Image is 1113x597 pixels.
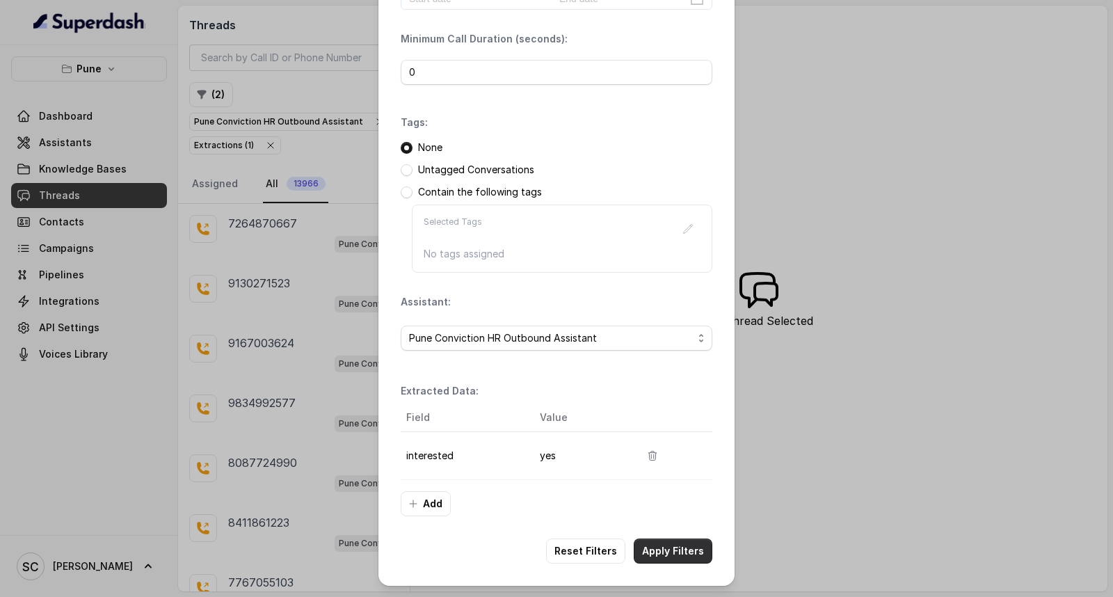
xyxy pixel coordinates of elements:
p: Minimum Call Duration (seconds): [401,32,568,46]
p: None [418,141,442,154]
p: Assistant: [401,295,451,309]
th: Value [529,404,629,432]
td: interested [401,432,529,480]
button: Add [401,491,451,516]
button: Pune Conviction HR Outbound Assistant [401,326,712,351]
p: Selected Tags [424,216,482,241]
button: Apply Filters [634,539,712,564]
p: Contain the following tags [418,185,542,199]
span: Pune Conviction HR Outbound Assistant [409,330,693,347]
th: Field [401,404,529,432]
p: No tags assigned [424,247,700,261]
td: yes [529,432,629,480]
p: Tags: [401,116,428,129]
p: Extracted Data: [401,384,479,398]
button: Reset Filters [546,539,625,564]
p: Untagged Conversations [418,163,534,177]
